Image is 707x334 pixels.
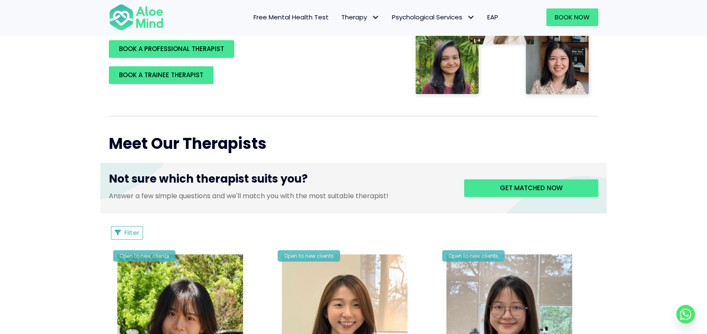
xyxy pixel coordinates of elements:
[386,8,481,26] a: Psychological ServicesPsychological Services: submenu
[487,13,498,22] span: EAP
[278,250,340,261] div: Open to new clients
[341,13,379,22] span: Therapy
[247,8,335,26] a: Free Mental Health Test
[369,11,381,24] span: Therapy: submenu
[113,250,175,261] div: Open to new clients
[109,3,164,31] img: Aloe mind Logo
[119,44,224,53] span: BOOK A PROFESSIONAL THERAPIST
[464,179,598,197] a: Get matched now
[109,171,451,191] h3: Not sure which therapist suits you?
[254,13,329,22] span: Free Mental Health Test
[676,305,695,323] a: Whatsapp
[442,250,505,261] div: Open to new clients
[175,8,505,26] nav: Menu
[464,11,477,24] span: Psychological Services: submenu
[481,8,505,26] a: EAP
[500,183,563,192] span: Get matched now
[119,70,203,79] span: BOOK A TRAINEE THERAPIST
[109,133,267,154] span: Meet Our Therapists
[546,8,598,26] a: Book Now
[335,8,386,26] a: TherapyTherapy: submenu
[555,13,590,22] span: Book Now
[392,13,475,22] span: Psychological Services
[109,191,451,201] p: Answer a few simple questions and we'll match you with the most suitable therapist!
[109,40,234,58] a: BOOK A PROFESSIONAL THERAPIST
[109,66,213,84] a: BOOK A TRAINEE THERAPIST
[124,228,139,237] span: Filter
[111,226,143,240] button: Filter Listings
